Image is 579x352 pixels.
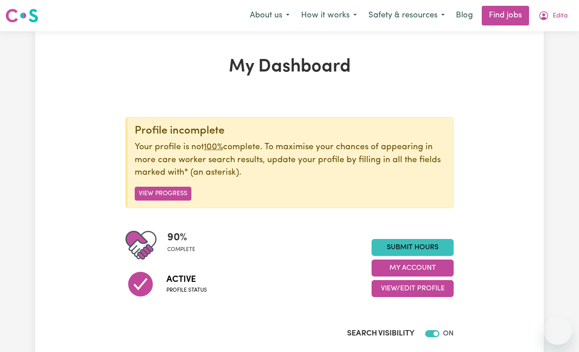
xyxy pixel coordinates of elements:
[184,168,239,177] span: an asterisk
[482,6,529,25] a: Find jobs
[372,280,454,297] button: View/Edit Profile
[167,246,195,254] span: complete
[443,330,454,337] span: ON
[166,286,207,294] span: Profile status
[5,8,38,24] img: Careseekers logo
[135,125,446,138] div: Profile incomplete
[451,6,478,25] a: Blog
[135,187,191,201] button: View Progress
[543,316,572,345] iframe: Button to launch messaging window
[372,260,454,277] button: My Account
[553,11,568,21] span: Edita
[166,273,207,286] span: Active
[125,56,454,78] h1: My Dashboard
[533,6,574,25] button: My Account
[244,6,295,25] button: About us
[347,328,414,339] label: Search Visibility
[363,6,451,25] button: Safety & resources
[204,143,223,151] u: 100%
[167,230,203,261] div: Profile completeness: 90%
[5,5,38,26] a: Careseekers logo
[372,239,454,256] a: Submit Hours
[295,6,363,25] button: How it works
[135,141,446,180] p: Your profile is not complete. To maximise your chances of appearing in more care worker search re...
[167,230,195,246] span: 90 %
